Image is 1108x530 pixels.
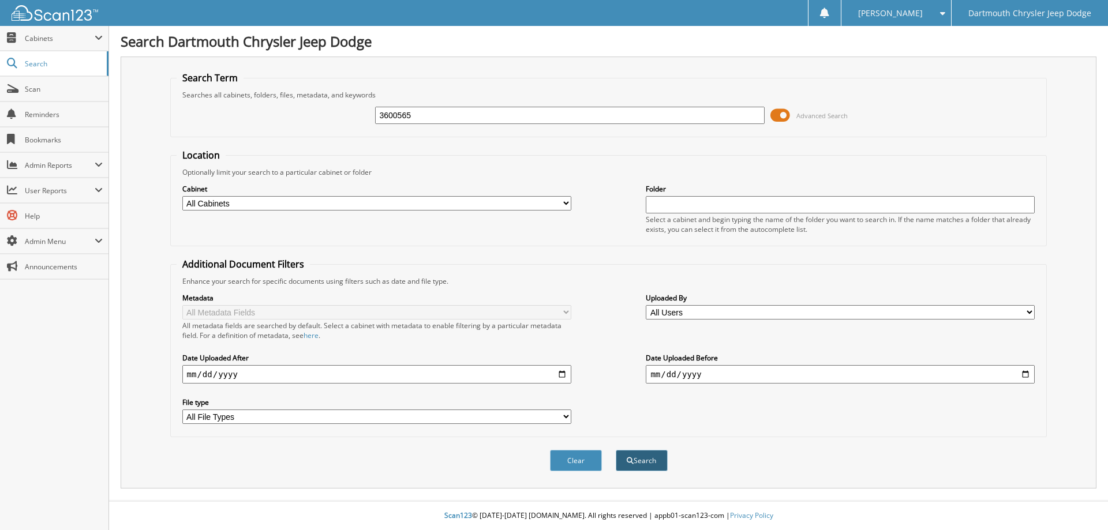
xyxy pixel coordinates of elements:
span: Admin Reports [25,160,95,170]
span: Admin Menu [25,236,95,246]
input: end [646,365,1035,384]
button: Clear [550,450,602,471]
legend: Location [177,149,226,161]
span: Announcements [25,262,103,272]
span: [PERSON_NAME] [858,10,923,17]
span: Advanced Search [796,111,848,120]
label: Date Uploaded After [182,353,571,363]
span: Dartmouth Chrysler Jeep Dodge [968,10,1091,17]
a: Privacy Policy [730,510,773,520]
legend: Additional Document Filters [177,258,310,270]
div: All metadata fields are searched by default. Select a cabinet with metadata to enable filtering b... [182,321,571,340]
span: Bookmarks [25,135,103,145]
label: Cabinet [182,184,571,194]
a: here [304,330,319,340]
h1: Search Dartmouth Chrysler Jeep Dodge [121,32,1096,51]
div: Optionally limit your search to a particular cabinet or folder [177,167,1041,177]
div: Select a cabinet and begin typing the name of the folder you want to search in. If the name match... [646,215,1035,234]
label: File type [182,397,571,407]
legend: Search Term [177,72,244,84]
label: Folder [646,184,1035,194]
div: Searches all cabinets, folders, files, metadata, and keywords [177,90,1041,100]
label: Date Uploaded Before [646,353,1035,363]
span: Help [25,211,103,221]
label: Uploaded By [646,293,1035,303]
div: © [DATE]-[DATE] [DOMAIN_NAME]. All rights reserved | appb01-scan123-com | [109,502,1108,530]
span: Scan [25,84,103,94]
div: Enhance your search for specific documents using filters such as date and file type. [177,276,1041,286]
span: Reminders [25,110,103,119]
img: scan123-logo-white.svg [12,5,98,21]
span: User Reports [25,186,95,196]
span: Search [25,59,101,69]
span: Scan123 [444,510,472,520]
input: start [182,365,571,384]
button: Search [616,450,668,471]
label: Metadata [182,293,571,303]
span: Cabinets [25,33,95,43]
